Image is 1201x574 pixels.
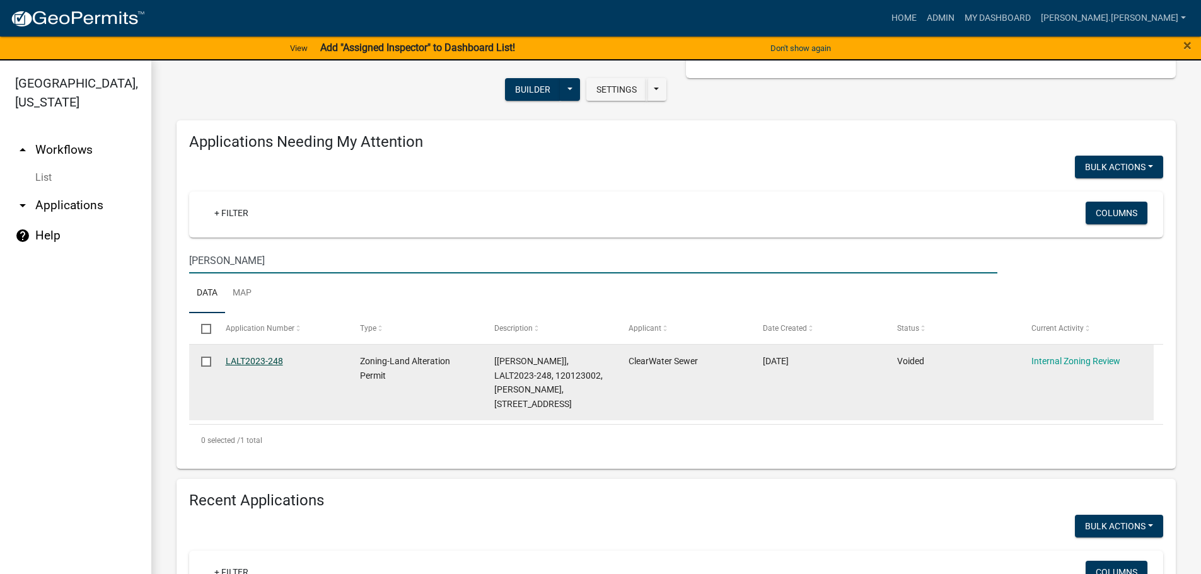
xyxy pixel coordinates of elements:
a: Home [886,6,922,30]
button: Bulk Actions [1075,156,1163,178]
datatable-header-cell: Status [885,313,1019,343]
i: arrow_drop_down [15,198,30,213]
h4: Applications Needing My Attention [189,133,1163,151]
datatable-header-cell: Date Created [751,313,885,343]
a: Map [225,273,259,314]
a: My Dashboard [960,6,1036,30]
span: × [1183,37,1192,54]
span: Applicant [629,324,661,333]
a: Data [189,273,225,314]
datatable-header-cell: Current Activity [1019,313,1154,343]
span: Current Activity [1031,324,1084,333]
button: Bulk Actions [1075,515,1163,537]
button: Settings [586,78,647,101]
h4: Recent Applications [189,491,1163,510]
datatable-header-cell: Type [347,313,482,343]
button: Columns [1086,202,1147,224]
i: arrow_drop_up [15,142,30,158]
span: Application Number [226,324,294,333]
a: View [285,38,313,59]
datatable-header-cell: Description [482,313,617,343]
span: Description [494,324,533,333]
button: Builder [505,78,560,101]
a: Internal Zoning Review [1031,356,1120,366]
span: Voided [897,356,924,366]
datatable-header-cell: Application Number [213,313,347,343]
a: [PERSON_NAME].[PERSON_NAME] [1036,6,1191,30]
span: Status [897,324,919,333]
div: 1 total [189,425,1163,456]
datatable-header-cell: Select [189,313,213,343]
span: 0 selected / [201,436,240,445]
button: Close [1183,38,1192,53]
span: 06/27/2023 [763,356,789,366]
strong: Add "Assigned Inspector" to Dashboard List! [320,42,515,54]
i: help [15,228,30,243]
span: Zoning-Land Alteration Permit [360,356,450,381]
span: ClearWater Sewer [629,356,698,366]
datatable-header-cell: Applicant [617,313,751,343]
a: + Filter [204,202,258,224]
span: Date Created [763,324,807,333]
span: [Alex Lindsay], LALT2023-248, 120123002, STEVEN STENERSON, 37177 RED TOP RD [494,356,603,409]
a: LALT2023-248 [226,356,283,366]
span: Type [360,324,376,333]
button: Don't show again [765,38,836,59]
a: Admin [922,6,960,30]
input: Search for applications [189,248,997,273]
